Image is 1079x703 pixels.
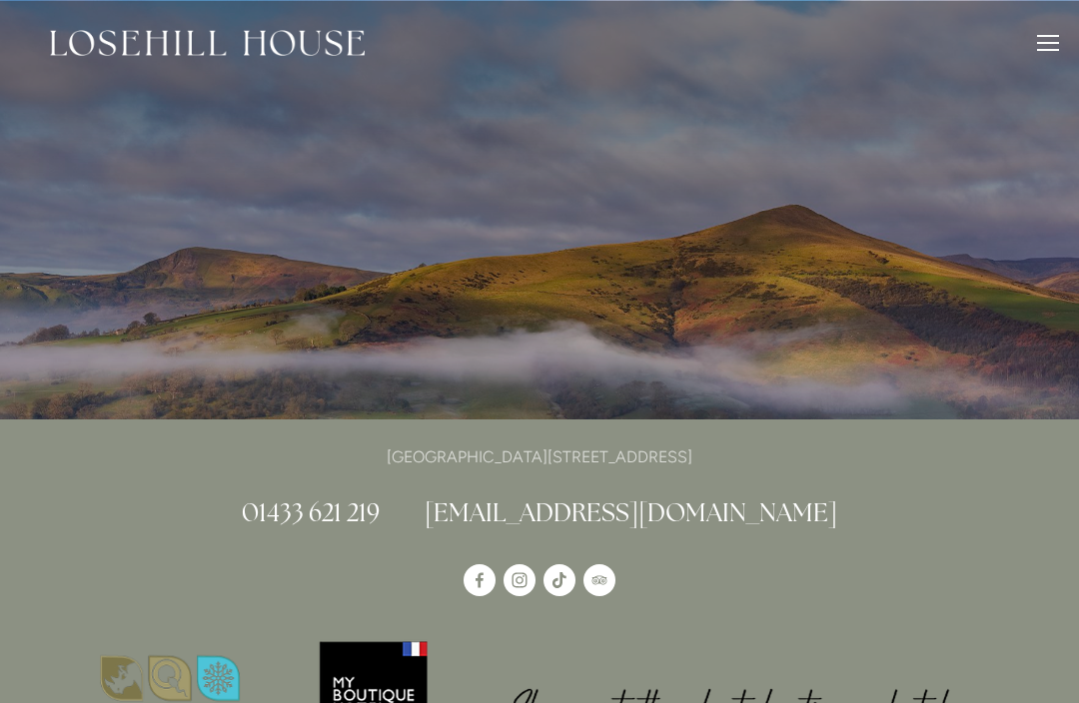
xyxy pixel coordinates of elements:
img: Losehill House [50,30,365,56]
p: [GEOGRAPHIC_DATA][STREET_ADDRESS] [62,443,1017,470]
a: Instagram [504,564,536,596]
a: TikTok [543,564,575,596]
a: [EMAIL_ADDRESS][DOMAIN_NAME] [425,496,837,528]
a: Losehill House Hotel & Spa [464,564,496,596]
a: TripAdvisor [583,564,615,596]
a: 01433 621 219 [242,496,380,528]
